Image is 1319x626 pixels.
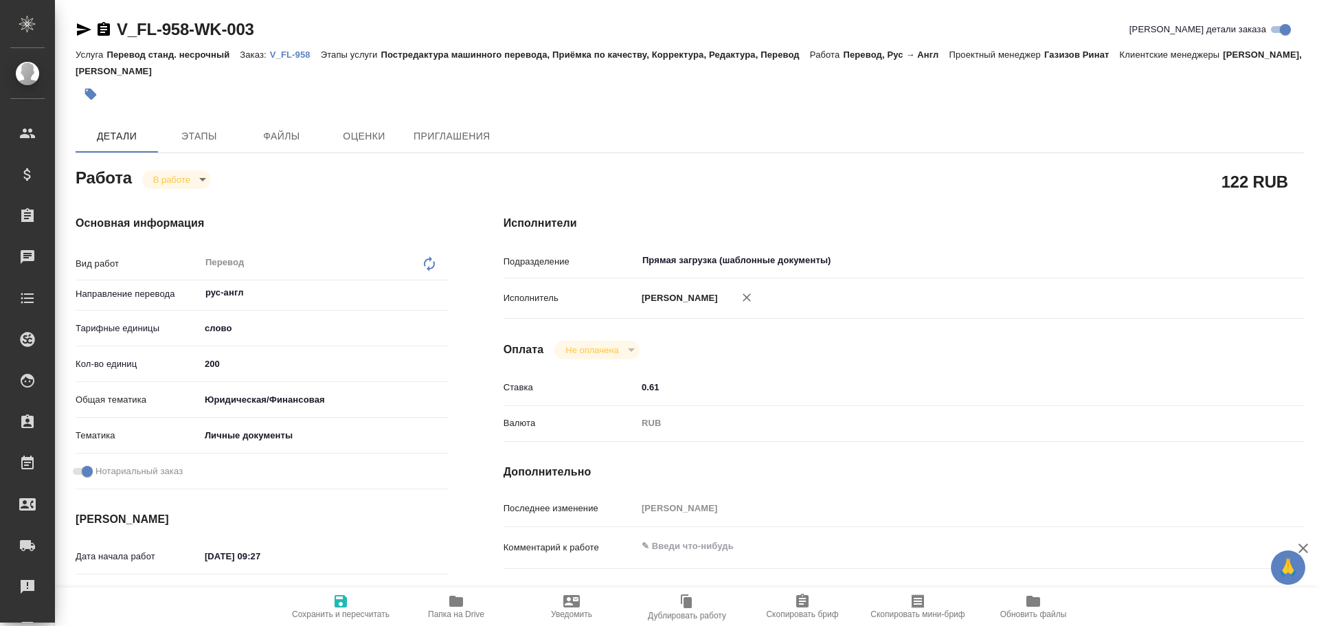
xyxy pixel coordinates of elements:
button: Не оплачена [561,344,622,356]
p: V_FL-958 [270,49,321,60]
p: Направление перевода [76,287,200,301]
span: Приглашения [414,128,491,145]
p: Общая тематика [76,393,200,407]
button: Уведомить [514,588,629,626]
input: ✎ Введи что-нибудь [200,546,320,566]
p: Исполнитель [504,291,637,305]
p: Дата начала работ [76,550,200,563]
input: ✎ Введи что-нибудь [637,377,1237,397]
button: Скопировать ссылку [95,21,112,38]
button: В работе [149,174,194,186]
span: Нотариальный заказ [95,465,183,478]
p: Перевод станд. несрочный [106,49,240,60]
button: Добавить тэг [76,79,106,109]
h2: Работа [76,164,132,189]
button: Обновить файлы [976,588,1091,626]
p: Ставка [504,381,637,394]
input: ✎ Введи что-нибудь [200,354,449,374]
h4: [PERSON_NAME] [76,511,449,528]
div: В работе [142,170,211,189]
p: Тарифные единицы [76,322,200,335]
p: Работа [810,49,844,60]
span: [PERSON_NAME] детали заказа [1129,23,1266,36]
p: [PERSON_NAME] [637,291,718,305]
button: Дублировать работу [629,588,745,626]
span: Дублировать работу [648,611,726,621]
h4: Основная информация [76,215,449,232]
p: Комментарий к работе [504,541,637,555]
span: Уведомить [551,610,592,619]
h4: Исполнители [504,215,1304,232]
button: 🙏 [1271,550,1305,585]
a: V_FL-958 [270,48,321,60]
span: Скопировать мини-бриф [870,610,965,619]
span: Скопировать бриф [766,610,838,619]
span: 🙏 [1276,553,1300,582]
h4: Оплата [504,342,544,358]
p: Валюта [504,416,637,430]
div: слово [200,317,449,340]
div: RUB [637,412,1237,435]
span: Обновить файлы [1000,610,1067,619]
button: Скопировать ссылку для ЯМессенджера [76,21,92,38]
div: Юридическая/Финансовая [200,388,449,412]
div: В работе [554,341,639,359]
button: Папка на Drive [398,588,514,626]
button: Скопировать бриф [745,588,860,626]
p: Подразделение [504,255,637,269]
p: Тематика [76,429,200,443]
h4: Дополнительно [504,464,1304,480]
p: Кол-во единиц [76,357,200,371]
p: Проектный менеджер [949,49,1044,60]
input: Пустое поле [637,498,1237,518]
button: Скопировать мини-бриф [860,588,976,626]
button: Удалить исполнителя [732,282,762,313]
button: Сохранить и пересчитать [283,588,398,626]
button: Open [1230,259,1232,262]
div: Личные документы [200,424,449,447]
p: Перевод, Рус → Англ [843,49,949,60]
span: Детали [84,128,150,145]
p: Этапы услуги [321,49,381,60]
span: Сохранить и пересчитать [292,610,390,619]
p: Последнее изменение [504,502,637,515]
p: Заказ: [240,49,269,60]
p: Услуга [76,49,106,60]
a: V_FL-958-WK-003 [117,20,254,38]
input: Пустое поле [200,585,320,605]
span: Оценки [331,128,397,145]
span: Папка на Drive [428,610,484,619]
p: Клиентские менеджеры [1120,49,1224,60]
button: Open [441,291,444,294]
span: Этапы [166,128,232,145]
p: Вид работ [76,257,200,271]
p: Постредактура машинного перевода, Приёмка по качеству, Корректура, Редактура, Перевод [381,49,809,60]
h2: 122 RUB [1221,170,1288,193]
p: Газизов Ринат [1044,49,1120,60]
span: Файлы [249,128,315,145]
